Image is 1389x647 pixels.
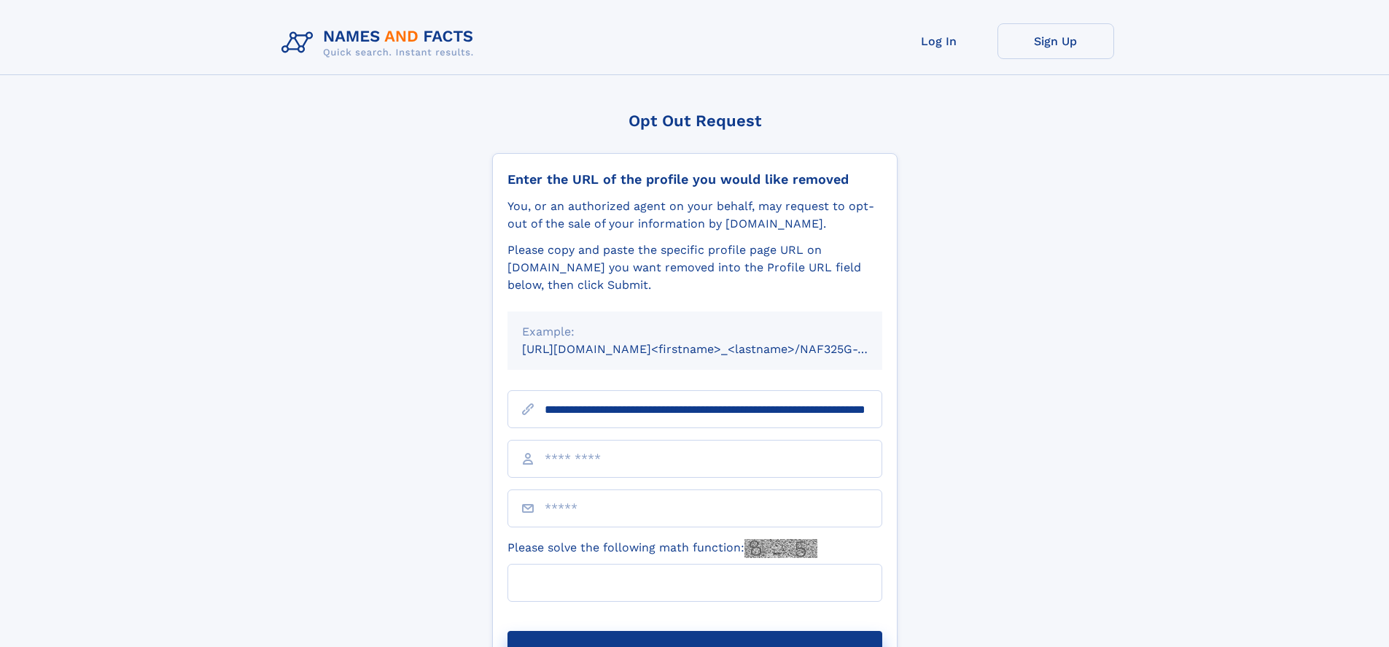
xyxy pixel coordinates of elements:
[507,171,882,187] div: Enter the URL of the profile you would like removed
[997,23,1114,59] a: Sign Up
[522,323,868,341] div: Example:
[507,241,882,294] div: Please copy and paste the specific profile page URL on [DOMAIN_NAME] you want removed into the Pr...
[276,23,486,63] img: Logo Names and Facts
[522,342,910,356] small: [URL][DOMAIN_NAME]<firstname>_<lastname>/NAF325G-xxxxxxxx
[507,539,817,558] label: Please solve the following math function:
[492,112,898,130] div: Opt Out Request
[881,23,997,59] a: Log In
[507,198,882,233] div: You, or an authorized agent on your behalf, may request to opt-out of the sale of your informatio...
